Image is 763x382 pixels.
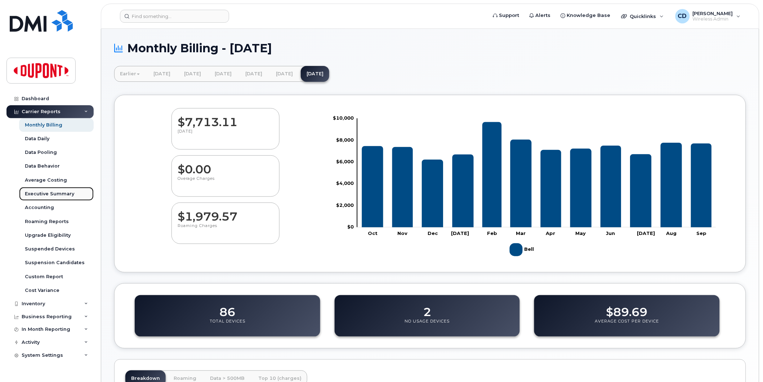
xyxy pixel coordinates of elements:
tspan: Mar [516,230,526,236]
p: Average Cost Per Device [595,319,659,332]
g: Bell [510,240,536,259]
tspan: Apr [546,230,555,236]
p: No Usage Devices [405,319,450,332]
g: Chart [333,115,716,259]
dd: $89.69 [606,298,648,319]
dd: $1,979.57 [178,203,273,223]
tspan: [DATE] [637,230,655,236]
tspan: Nov [398,230,408,236]
g: Legend [510,240,536,259]
tspan: $0 [347,224,354,230]
tspan: [DATE] [451,230,469,236]
a: [DATE] [178,66,207,82]
tspan: Sep [697,230,707,236]
dd: $7,713.11 [178,108,273,129]
p: Roaming Charges [178,223,273,236]
tspan: $4,000 [336,180,354,186]
a: [DATE] [209,66,237,82]
a: [DATE] [240,66,268,82]
h1: Monthly Billing - [DATE] [114,42,746,54]
dd: 86 [219,298,235,319]
tspan: Dec [428,230,438,236]
p: [DATE] [178,129,273,142]
g: Bell [362,122,712,227]
a: [DATE] [270,66,299,82]
a: [DATE] [301,66,329,82]
p: Overage Charges [178,176,273,189]
tspan: Aug [666,230,677,236]
tspan: Feb [487,230,497,236]
a: [DATE] [148,66,176,82]
p: Total Devices [210,319,245,332]
dd: $0.00 [178,156,273,176]
a: Earlier [114,66,146,82]
tspan: $2,000 [336,202,354,208]
dd: 2 [423,298,431,319]
tspan: $6,000 [336,159,354,164]
tspan: Jun [606,230,615,236]
tspan: $10,000 [333,115,354,121]
tspan: May [576,230,586,236]
tspan: $8,000 [336,137,354,143]
tspan: Oct [368,230,378,236]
